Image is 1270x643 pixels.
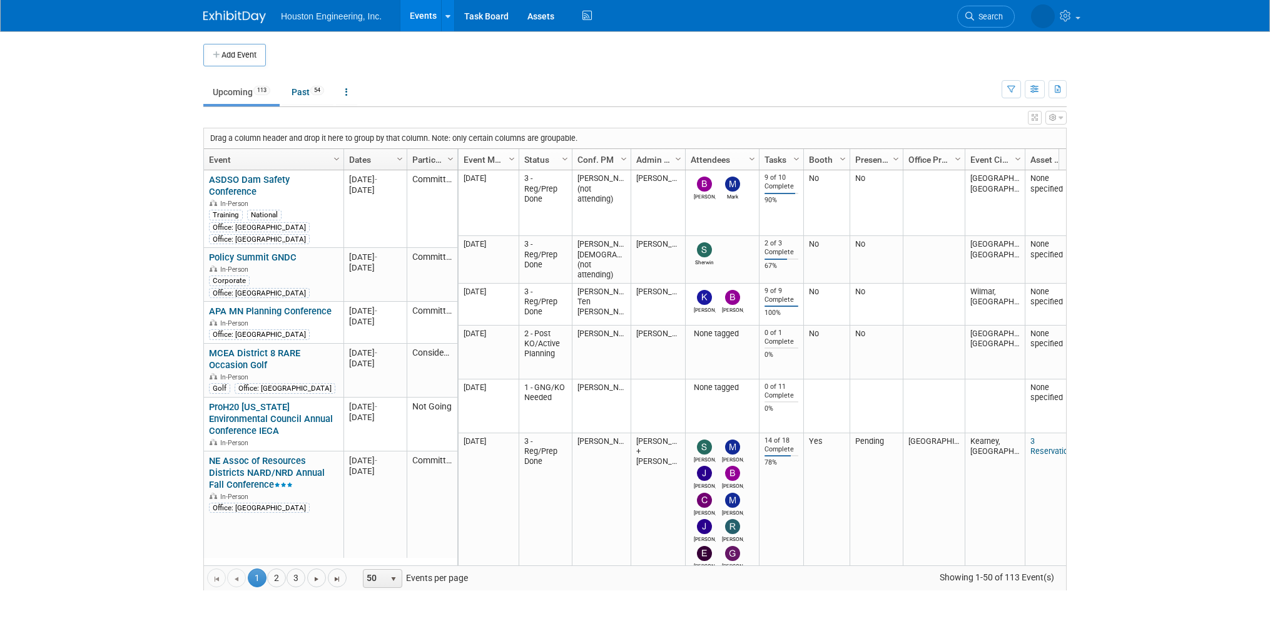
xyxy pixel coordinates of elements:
[855,149,895,170] a: Presenting
[970,149,1017,170] a: Event City and State
[407,170,457,248] td: Committed
[209,401,333,436] a: ProH20 [US_STATE] Environmental Council Annual Conference IECA
[803,170,850,236] td: No
[572,379,631,433] td: [PERSON_NAME]
[952,149,965,168] a: Column Settings
[375,402,377,411] span: -
[572,284,631,326] td: [PERSON_NAME] Ten [PERSON_NAME]
[722,192,744,200] div: Mark Jacobs
[464,149,511,170] a: Event Month
[1030,287,1063,306] span: None specified
[349,358,401,369] div: [DATE]
[559,149,572,168] a: Column Settings
[631,326,685,379] td: [PERSON_NAME]
[673,154,683,164] span: Column Settings
[694,257,716,265] div: Sherwin Wanner
[349,401,401,412] div: [DATE]
[725,440,740,455] img: Michael Sotak
[722,305,744,313] div: Brett Gunderson
[444,149,458,168] a: Column Settings
[209,275,250,285] div: Corporate
[1030,436,1077,456] a: 3 Reservations
[691,383,754,393] div: None tagged
[765,173,799,190] div: 9 of 10 Complete
[908,149,957,170] a: Office Providing Booth Setup
[1012,149,1025,168] a: Column Settings
[394,149,407,168] a: Column Settings
[207,568,226,587] a: Go to the first page
[524,149,564,170] a: Status
[407,451,457,619] td: Committed
[507,154,517,164] span: Column Settings
[220,373,252,381] span: In-Person
[891,154,901,164] span: Column Settings
[412,149,449,170] a: Participation
[209,210,243,220] div: Training
[965,326,1025,379] td: [GEOGRAPHIC_DATA], [GEOGRAPHIC_DATA]
[1030,383,1063,402] span: None specified
[747,154,757,164] span: Column Settings
[836,149,850,168] a: Column Settings
[349,466,401,476] div: [DATE]
[220,200,252,208] span: In-Person
[209,234,310,244] div: Office: [GEOGRAPHIC_DATA]
[307,568,326,587] a: Go to the next page
[765,287,799,304] div: 9 of 9 Complete
[765,436,799,453] div: 14 of 18 Complete
[765,383,799,399] div: 0 of 11 Complete
[349,185,401,195] div: [DATE]
[519,170,572,236] td: 3 - Reg/Prep Done
[209,329,310,339] div: Office: [GEOGRAPHIC_DATA]
[691,149,751,170] a: Attendees
[519,326,572,379] td: 2 - Post KO/Active Planning
[697,519,712,534] img: Jacob Garder
[694,508,716,516] div: Connor Kelley
[631,170,685,236] td: [PERSON_NAME]
[349,347,401,358] div: [DATE]
[220,265,252,274] span: In-Person
[765,404,799,413] div: 0%
[505,149,519,168] a: Column Settings
[519,379,572,433] td: 1 - GNG/KO Needed
[694,305,716,313] div: Kyle Ten Napel
[572,236,631,284] td: [PERSON_NAME][DEMOGRAPHIC_DATA] (not attending)
[349,252,401,262] div: [DATE]
[310,86,324,95] span: 54
[459,236,519,284] td: [DATE]
[838,154,848,164] span: Column Settings
[572,433,631,600] td: [PERSON_NAME]
[636,149,677,170] a: Admin Lead
[407,398,457,451] td: Not Going
[765,149,795,170] a: Tasks
[328,568,347,587] a: Go to the last page
[375,306,377,316] span: -
[1030,329,1063,348] span: None specified
[459,326,519,379] td: [DATE]
[211,574,221,584] span: Go to the first page
[619,154,629,164] span: Column Settings
[765,458,799,467] div: 78%
[209,347,300,371] a: MCEA District 8 RARE Occasion Golf
[407,248,457,302] td: Committed
[209,306,332,317] a: APA MN Planning Conference
[722,455,744,463] div: Michael Sotak
[957,6,1015,28] a: Search
[375,456,377,465] span: -
[330,149,344,168] a: Column Settings
[519,236,572,284] td: 3 - Reg/Prep Done
[407,344,457,398] td: Considering
[459,170,519,236] td: [DATE]
[631,236,685,284] td: [PERSON_NAME]
[349,149,399,170] a: Dates
[850,236,903,284] td: No
[347,568,480,587] span: Events per page
[697,290,712,305] img: Kyle Ten Napel
[235,383,335,393] div: Office: [GEOGRAPHIC_DATA]
[231,574,241,584] span: Go to the previous page
[220,439,252,447] span: In-Person
[203,80,280,104] a: Upcoming113
[209,288,310,298] div: Office: [GEOGRAPHIC_DATA]
[722,481,744,489] div: Bob Gregalunas
[204,128,1066,148] div: Drag a column header and drop it here to group by that column. Note: only certain columns are gro...
[631,284,685,326] td: [PERSON_NAME]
